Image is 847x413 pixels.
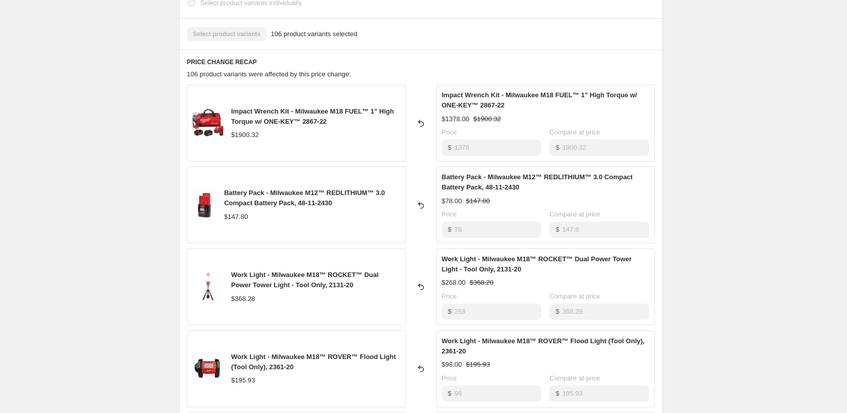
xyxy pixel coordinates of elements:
span: $ [555,308,559,315]
div: $98.00 [442,360,462,370]
span: $ [555,144,559,151]
span: 106 product variants were affected by this price change: [187,70,351,78]
span: Price [442,128,457,136]
img: 2361-20_80x.jpg [193,353,223,384]
span: 106 product variants selected [271,29,357,39]
div: $1900.32 [231,130,259,140]
span: $ [448,226,452,233]
span: $ [448,144,452,151]
span: Price [442,210,457,218]
div: $195.93 [231,375,255,386]
div: $268.00 [442,278,466,288]
strike: $147.80 [466,196,490,206]
h6: PRICE CHANGE RECAP [187,58,655,66]
img: 48-11-2430_80x.jpg [193,190,216,221]
div: $1378.00 [442,114,469,124]
span: Work Light - Milwaukee M18™ ROCKET™ Dual Power Tower Light - Tool Only, 2131-20 [231,271,379,289]
div: $147.80 [224,212,248,222]
span: Work Light - Milwaukee M18™ ROVER™ Flood Light (Tool Only), 2361-20 [231,353,396,371]
div: $368.28 [231,294,255,304]
span: $ [555,390,559,397]
span: Battery Pack - Milwaukee M12™ REDLITHIUM™ 3.0 Compact Battery Pack, 48-11-2430 [224,189,385,207]
span: Price [442,292,457,300]
span: Price [442,374,457,382]
strike: $1900.32 [473,114,501,124]
span: $ [555,226,559,233]
img: 2131-20_80x.jpg [193,271,223,302]
span: $ [448,308,452,315]
strike: $195.93 [466,360,490,370]
span: Impact Wrench Kit - Milwaukee M18 FUEL™ 1" High Torque w/ ONE-KEY™ 2867-22 [442,91,637,109]
span: Impact Wrench Kit - Milwaukee M18 FUEL™ 1" High Torque w/ ONE-KEY™ 2867-22 [231,107,394,125]
span: Work Light - Milwaukee M18™ ROVER™ Flood Light (Tool Only), 2361-20 [442,337,645,355]
span: Compare at price [549,128,600,136]
span: Battery Pack - Milwaukee M12™ REDLITHIUM™ 3.0 Compact Battery Pack, 48-11-2430 [442,173,633,191]
span: $ [448,390,452,397]
span: Compare at price [549,292,600,300]
img: 2ddfd7bbb7b2b8126bbdf878de223006_19e48b5d-691a-44d6-830b-b143849bcc53_80x.webp [193,108,223,139]
strike: $368.28 [470,278,494,288]
span: Compare at price [549,374,600,382]
span: Work Light - Milwaukee M18™ ROCKET™ Dual Power Tower Light - Tool Only, 2131-20 [442,255,632,273]
div: $78.00 [442,196,462,206]
span: Compare at price [549,210,600,218]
